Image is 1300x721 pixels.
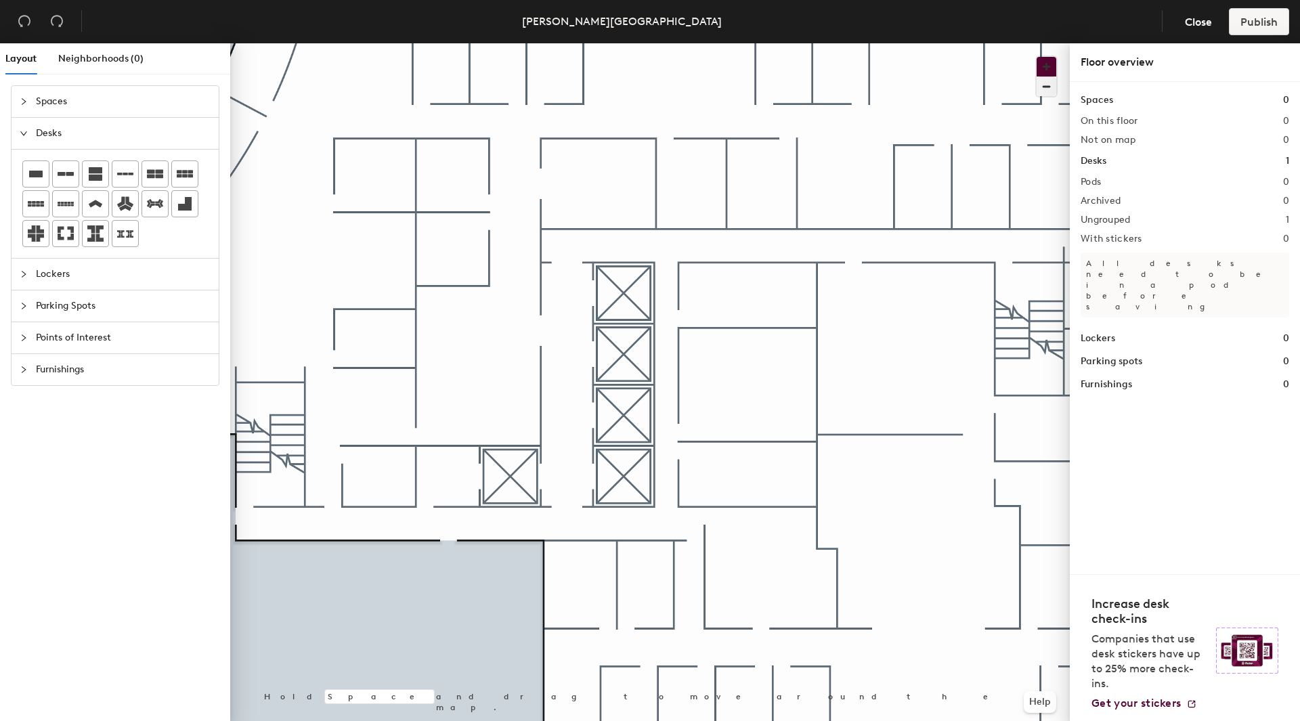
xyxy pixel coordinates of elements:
[1283,196,1289,206] h2: 0
[1283,116,1289,127] h2: 0
[36,259,211,290] span: Lockers
[1081,354,1142,369] h1: Parking spots
[36,290,211,322] span: Parking Spots
[1081,116,1138,127] h2: On this floor
[1091,632,1208,691] p: Companies that use desk stickers have up to 25% more check-ins.
[1081,135,1135,146] h2: Not on map
[20,97,28,106] span: collapsed
[1091,596,1208,626] h4: Increase desk check-ins
[1173,8,1223,35] button: Close
[1283,331,1289,346] h1: 0
[1091,697,1197,710] a: Get your stickers
[1283,354,1289,369] h1: 0
[1081,93,1113,108] h1: Spaces
[36,86,211,117] span: Spaces
[1081,377,1132,392] h1: Furnishings
[58,53,144,64] span: Neighborhoods (0)
[1024,691,1056,713] button: Help
[36,354,211,385] span: Furnishings
[1283,93,1289,108] h1: 0
[20,302,28,310] span: collapsed
[1081,177,1101,188] h2: Pods
[1229,8,1289,35] button: Publish
[1283,177,1289,188] h2: 0
[1283,377,1289,392] h1: 0
[1081,54,1289,70] div: Floor overview
[1185,16,1212,28] span: Close
[1283,234,1289,244] h2: 0
[20,334,28,342] span: collapsed
[1286,215,1289,225] h2: 1
[20,129,28,137] span: expanded
[1286,154,1289,169] h1: 1
[36,118,211,149] span: Desks
[1081,331,1115,346] h1: Lockers
[1081,215,1131,225] h2: Ungrouped
[5,53,37,64] span: Layout
[1081,196,1121,206] h2: Archived
[43,8,70,35] button: Redo (⌘ + ⇧ + Z)
[36,322,211,353] span: Points of Interest
[1283,135,1289,146] h2: 0
[1081,234,1142,244] h2: With stickers
[20,366,28,374] span: collapsed
[1081,154,1106,169] h1: Desks
[1216,628,1278,674] img: Sticker logo
[18,14,31,28] span: undo
[1091,697,1181,709] span: Get your stickers
[20,270,28,278] span: collapsed
[1081,253,1289,318] p: All desks need to be in a pod before saving
[11,8,38,35] button: Undo (⌘ + Z)
[522,13,722,30] div: [PERSON_NAME][GEOGRAPHIC_DATA]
